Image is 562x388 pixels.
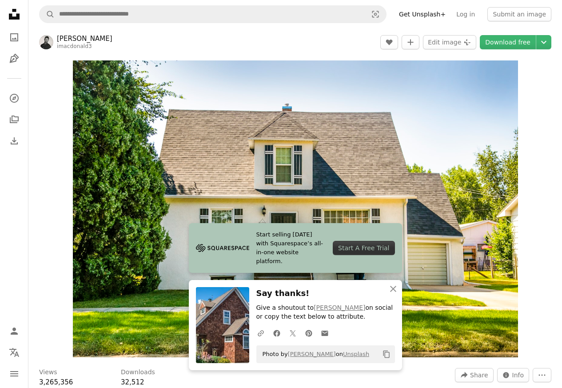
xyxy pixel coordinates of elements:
a: imacdonald3 [57,43,92,49]
span: Start selling [DATE] with Squarespace’s all-in-one website platform. [256,230,326,266]
button: Menu [5,365,23,383]
a: Photos [5,28,23,46]
button: Stats about this image [497,368,530,382]
a: Download free [480,35,536,49]
span: 3,265,356 [39,378,73,386]
button: Choose download size [536,35,551,49]
img: Go to Ian MacDonald's profile [39,35,53,49]
span: Photo by on [258,347,370,361]
img: man in black shirt sitting on chair near white wooden house during daytime [73,60,518,357]
a: Log in [451,7,480,21]
div: Start A Free Trial [333,241,395,255]
img: file-1705255347840-230a6ab5bca9image [196,241,249,255]
a: [PERSON_NAME] [288,351,336,357]
button: Zoom in on this image [73,60,518,357]
a: Share on Facebook [269,324,285,342]
button: Like [380,35,398,49]
button: Language [5,344,23,361]
span: 32,512 [121,378,144,386]
button: Edit image [423,35,476,49]
button: Search Unsplash [40,6,55,23]
button: Visual search [365,6,386,23]
a: Download History [5,132,23,150]
a: [PERSON_NAME] [57,34,112,43]
h3: Downloads [121,368,155,377]
button: More Actions [533,368,551,382]
p: Give a shoutout to on social or copy the text below to attribute. [256,304,395,321]
a: Get Unsplash+ [394,7,451,21]
a: Illustrations [5,50,23,68]
a: Unsplash [343,351,369,357]
a: Start selling [DATE] with Squarespace’s all-in-one website platform.Start A Free Trial [189,223,402,273]
a: Share on Pinterest [301,324,317,342]
button: Share this image [455,368,493,382]
span: Info [512,368,524,382]
button: Submit an image [487,7,551,21]
button: Copy to clipboard [379,347,394,362]
a: Explore [5,89,23,107]
button: Add to Collection [402,35,419,49]
a: Log in / Sign up [5,322,23,340]
a: Share over email [317,324,333,342]
span: Share [470,368,488,382]
h3: Views [39,368,57,377]
a: [PERSON_NAME] [314,304,365,311]
a: Share on Twitter [285,324,301,342]
a: Collections [5,111,23,128]
form: Find visuals sitewide [39,5,387,23]
h3: Say thanks! [256,287,395,300]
